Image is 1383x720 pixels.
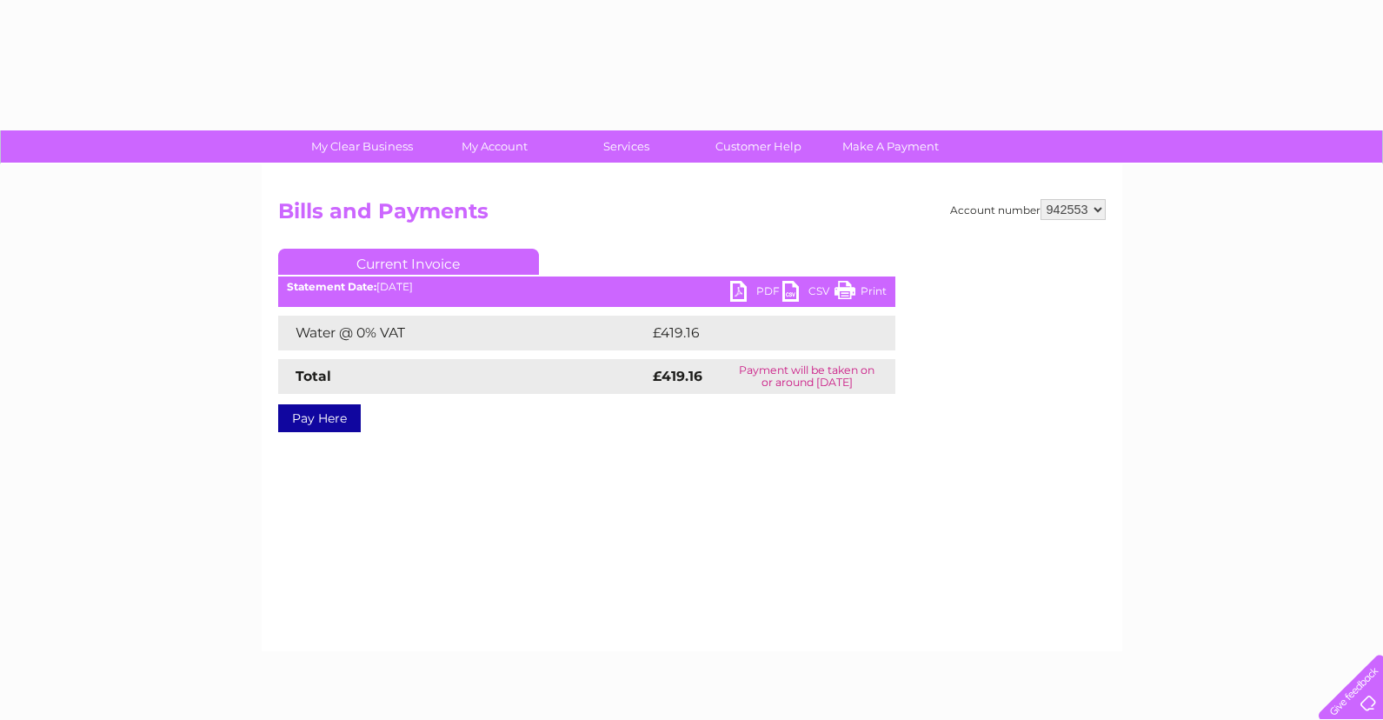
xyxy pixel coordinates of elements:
a: Services [555,130,698,163]
a: CSV [782,281,834,306]
a: Make A Payment [819,130,962,163]
a: My Account [422,130,566,163]
b: Statement Date: [287,280,376,293]
a: Print [834,281,887,306]
a: My Clear Business [290,130,434,163]
td: Water @ 0% VAT [278,316,648,350]
td: Payment will be taken on or around [DATE] [719,359,894,394]
a: Pay Here [278,404,361,432]
a: PDF [730,281,782,306]
strong: Total [296,368,331,384]
div: [DATE] [278,281,895,293]
div: Account number [950,199,1106,220]
h2: Bills and Payments [278,199,1106,232]
strong: £419.16 [653,368,702,384]
a: Customer Help [687,130,830,163]
a: Current Invoice [278,249,539,275]
td: £419.16 [648,316,862,350]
